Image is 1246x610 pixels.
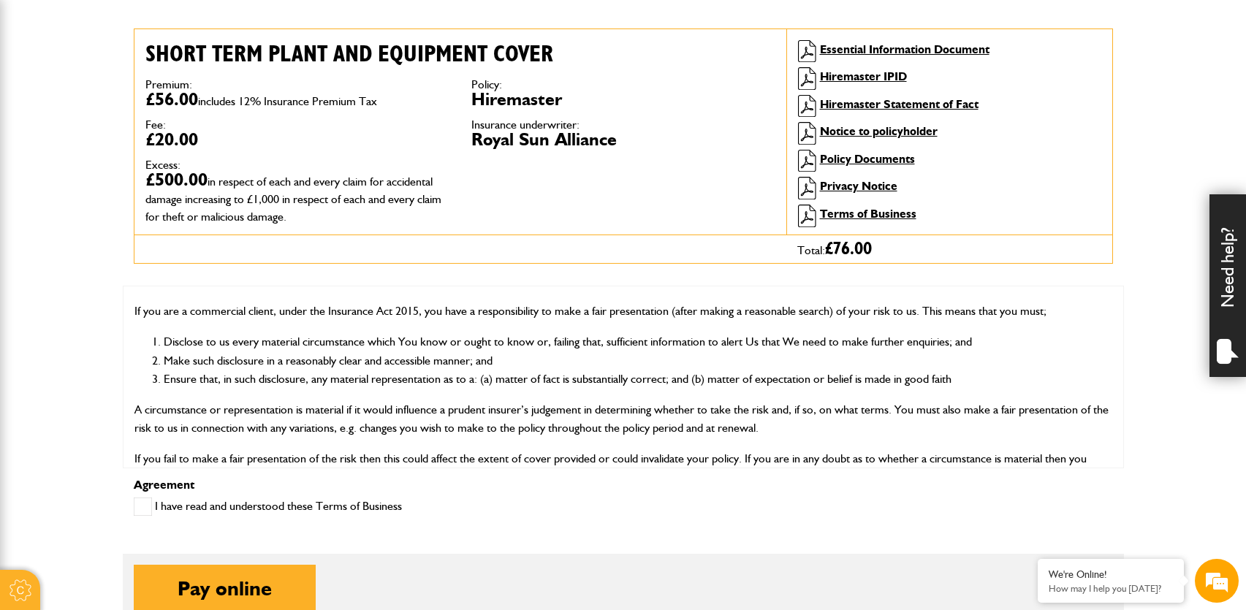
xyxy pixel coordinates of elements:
[134,302,1112,321] p: If you are a commercial client, under the Insurance Act 2015, you have a responsibility to make a...
[134,400,1112,438] p: A circumstance or representation is material if it would influence a prudent insurer’s judgement ...
[786,235,1112,263] div: Total:
[820,42,989,56] a: Essential Information Document
[145,79,449,91] dt: Premium:
[145,131,449,148] dd: £20.00
[145,175,441,224] span: in respect of each and every claim for accidental damage increasing to £1,000 in respect of each ...
[145,159,449,171] dt: Excess:
[134,497,402,516] label: I have read and understood these Terms of Business
[820,124,938,138] a: Notice to policyholder
[164,332,1112,351] li: Disclose to us every material circumstance which You know or ought to know or, failing that, suff...
[164,351,1112,370] li: Make such disclosure in a reasonably clear and accessible manner; and
[820,152,915,166] a: Policy Documents
[833,240,872,258] span: 76.00
[1049,583,1173,594] p: How may I help you today?
[825,240,872,258] span: £
[820,69,907,83] a: Hiremaster IPID
[145,40,775,68] h2: Short term plant and equipment cover
[164,370,1112,389] li: Ensure that, in such disclosure, any material representation as to a: (a) matter of fact is subst...
[471,131,775,148] dd: Royal Sun Alliance
[1209,194,1246,377] div: Need help?
[471,91,775,108] dd: Hiremaster
[145,171,449,224] dd: £500.00
[820,179,897,193] a: Privacy Notice
[134,449,1112,487] p: If you fail to make a fair presentation of the risk then this could affect the extent of cover pr...
[134,479,1113,491] p: Agreement
[145,91,449,108] dd: £56.00
[820,207,916,221] a: Terms of Business
[1049,568,1173,581] div: We're Online!
[471,79,775,91] dt: Policy:
[145,119,449,131] dt: Fee:
[820,97,979,111] a: Hiremaster Statement of Fact
[198,94,377,108] span: includes 12% Insurance Premium Tax
[471,119,775,131] dt: Insurance underwriter:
